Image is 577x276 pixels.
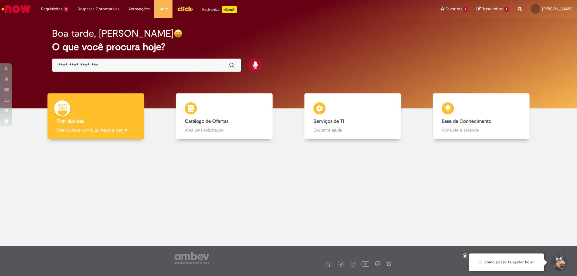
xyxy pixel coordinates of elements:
a: Rascunhos [477,6,509,12]
a: Serviços de TI Encontre ajuda [288,93,417,139]
span: Favoritos [446,6,462,12]
b: Serviços de TI [313,118,344,124]
span: 1 [504,7,509,12]
img: logo_footer_ambev_rotulo_gray.png [175,252,209,264]
img: logo_footer_twitter.png [340,263,343,266]
p: Tirar dúvidas com Lupi Assist e Gen Ai [56,127,135,133]
div: Oi, como posso te ajudar hoje? [469,253,544,271]
a: Catálogo de Ofertas Abra uma solicitação [160,93,289,139]
span: Requisições [41,6,62,12]
img: happy-face.png [174,29,182,38]
span: Despesas Corporativas [78,6,119,12]
img: ServiceNow [1,3,32,15]
b: Catálogo de Ofertas [185,118,228,124]
span: More [159,6,168,12]
span: 1 [463,7,468,12]
div: Padroniza [202,6,237,13]
img: logo_footer_workplace.png [375,261,380,266]
b: Tirar dúvidas [56,118,84,124]
p: +GenAi [222,6,237,13]
img: logo_footer_linkedin.png [352,262,355,266]
span: [PERSON_NAME] [542,6,572,11]
h2: Boa tarde, [PERSON_NAME] [52,28,174,39]
img: logo_footer_naosei.png [386,261,392,266]
img: click_logo_yellow_360x200.png [177,4,193,13]
span: Rascunhos [482,6,503,12]
a: Tirar dúvidas Tirar dúvidas com Lupi Assist e Gen Ai [32,93,160,139]
img: logo_footer_facebook.png [328,263,331,266]
b: Base de Conhecimento [442,118,491,124]
p: Consulte e aprenda [442,127,521,133]
img: logo_footer_youtube.png [362,260,369,268]
span: Aprovações [128,6,150,12]
button: Iniciar Conversa de Suporte [550,253,568,271]
p: Encontre ajuda [313,127,392,133]
p: Abra uma solicitação [185,127,264,133]
span: 3 [63,7,69,12]
a: Base de Conhecimento Consulte e aprenda [417,93,546,139]
h2: O que você procura hoje? [52,42,525,52]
